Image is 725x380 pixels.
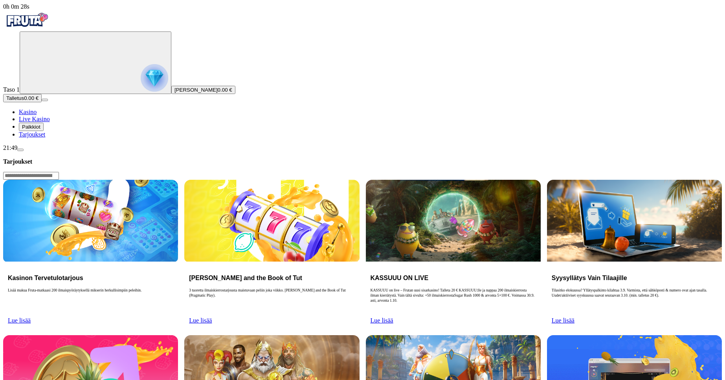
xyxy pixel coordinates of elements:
img: Fruta [3,10,50,30]
p: Lisää makua Fruta-matkaasi 200 ilmaispyöräytyksellä mikserin herkullisimpiin peleihin. [8,288,173,313]
span: Talletus [6,95,24,101]
h3: KASSUUU ON LIVE [371,274,536,282]
img: KASSUUU ON LIVE [366,180,541,262]
button: menu [17,149,24,151]
nav: Primary [3,10,722,138]
span: Taso 1 [3,86,20,93]
a: diamond iconKasino [19,109,37,115]
a: Lue lisää [8,317,31,324]
span: user session time [3,3,29,10]
span: Live Kasino [19,116,50,122]
a: Lue lisää [371,317,393,324]
h3: Tarjoukset [3,158,722,165]
button: reward iconPalkkiot [19,123,44,131]
h3: Syysyllätys Vain Tilaajille [552,274,717,282]
span: 0.00 € [24,95,39,101]
button: menu [42,99,48,101]
img: Syysyllätys Vain Tilaajille [547,180,722,262]
input: Search [3,172,59,180]
a: Fruta [3,24,50,31]
h3: Kasinon Tervetulotarjous [8,274,173,282]
a: gift-inverted iconTarjoukset [19,131,45,138]
button: reward progress [20,31,171,94]
a: Lue lisää [189,317,212,324]
a: poker-chip iconLive Kasino [19,116,50,122]
img: Kasinon Tervetulotarjous [3,180,178,262]
button: [PERSON_NAME]0.00 € [171,86,235,94]
img: John Hunter and the Book of Tut [184,180,359,262]
a: Lue lisää [552,317,574,324]
p: Tilasitko elokuussa? Yllätyspalkinto kilahtaa 3.9. Varmista, että sähköposti & numero ovat ajan t... [552,288,717,313]
button: Talletusplus icon0.00 € [3,94,42,102]
span: 21:49 [3,144,17,151]
span: Tarjoukset [19,131,45,138]
p: 3 tuoretta ilmaiskierrostarjousta maistuvaan peliin joka viikko. [PERSON_NAME] and the Book of Tu... [189,288,354,313]
h3: [PERSON_NAME] and the Book of Tut [189,274,354,282]
span: Palkkiot [22,124,40,130]
img: reward progress [141,64,168,92]
p: KASSUUU on live – Frutan uusi sisarkasino! Talleta 20 € KASSUUU:lle ja nappaa 200 ilmaiskierrosta... [371,288,536,313]
span: [PERSON_NAME] [174,87,218,93]
span: 0.00 € [218,87,232,93]
span: Kasino [19,109,37,115]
